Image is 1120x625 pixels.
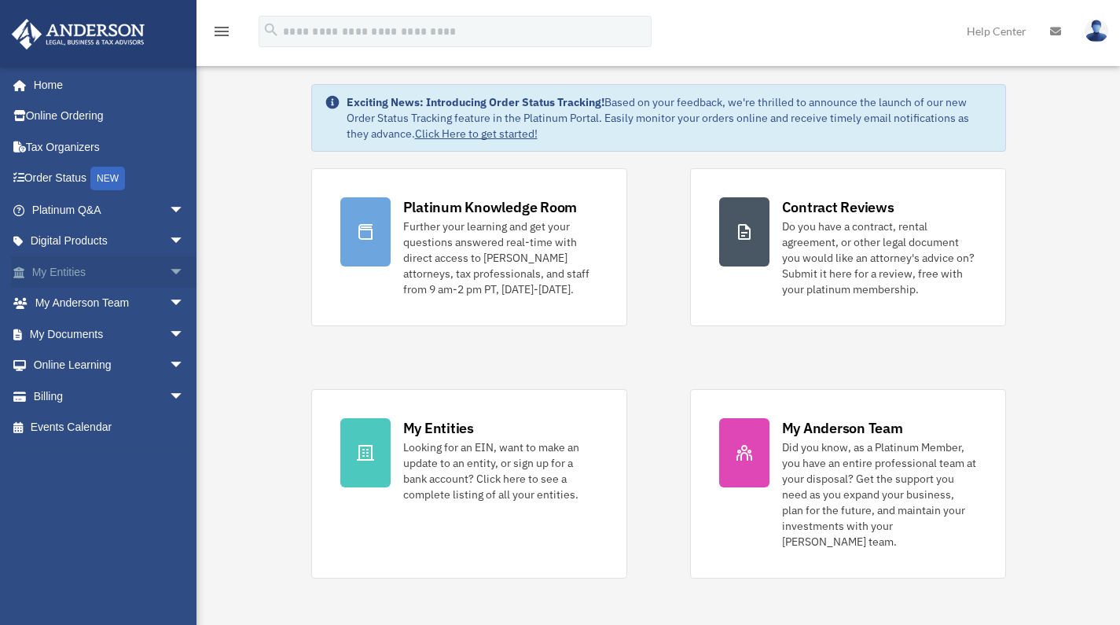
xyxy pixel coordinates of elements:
a: My Entities Looking for an EIN, want to make an update to an entity, or sign up for a bank accoun... [311,389,627,579]
div: Contract Reviews [782,197,894,217]
a: Billingarrow_drop_down [11,381,208,412]
a: Contract Reviews Do you have a contract, rental agreement, or other legal document you would like... [690,168,1006,326]
div: Platinum Knowledge Room [403,197,578,217]
a: My Anderson Teamarrow_drop_down [11,288,208,319]
img: Anderson Advisors Platinum Portal [7,19,149,50]
a: Click Here to get started! [415,127,538,141]
span: arrow_drop_down [169,288,200,320]
a: menu [212,28,231,41]
span: arrow_drop_down [169,381,200,413]
a: Online Ordering [11,101,208,132]
i: search [263,21,280,39]
div: NEW [90,167,125,190]
span: arrow_drop_down [169,318,200,351]
a: Online Learningarrow_drop_down [11,350,208,381]
div: Looking for an EIN, want to make an update to an entity, or sign up for a bank account? Click her... [403,439,598,502]
div: Do you have a contract, rental agreement, or other legal document you would like an attorney's ad... [782,219,977,297]
a: Tax Organizers [11,131,208,163]
a: Order StatusNEW [11,163,208,195]
a: Home [11,69,200,101]
div: My Anderson Team [782,418,903,438]
img: User Pic [1085,20,1108,42]
div: Did you know, as a Platinum Member, you have an entire professional team at your disposal? Get th... [782,439,977,550]
a: Events Calendar [11,412,208,443]
div: Further your learning and get your questions answered real-time with direct access to [PERSON_NAM... [403,219,598,297]
a: Platinum Q&Aarrow_drop_down [11,194,208,226]
i: menu [212,22,231,41]
div: Based on your feedback, we're thrilled to announce the launch of our new Order Status Tracking fe... [347,94,993,142]
a: Platinum Knowledge Room Further your learning and get your questions answered real-time with dire... [311,168,627,326]
span: arrow_drop_down [169,226,200,258]
div: My Entities [403,418,474,438]
span: arrow_drop_down [169,256,200,289]
a: My Anderson Team Did you know, as a Platinum Member, you have an entire professional team at your... [690,389,1006,579]
a: Digital Productsarrow_drop_down [11,226,208,257]
span: arrow_drop_down [169,350,200,382]
span: arrow_drop_down [169,194,200,226]
a: My Documentsarrow_drop_down [11,318,208,350]
strong: Exciting News: Introducing Order Status Tracking! [347,95,604,109]
a: My Entitiesarrow_drop_down [11,256,208,288]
